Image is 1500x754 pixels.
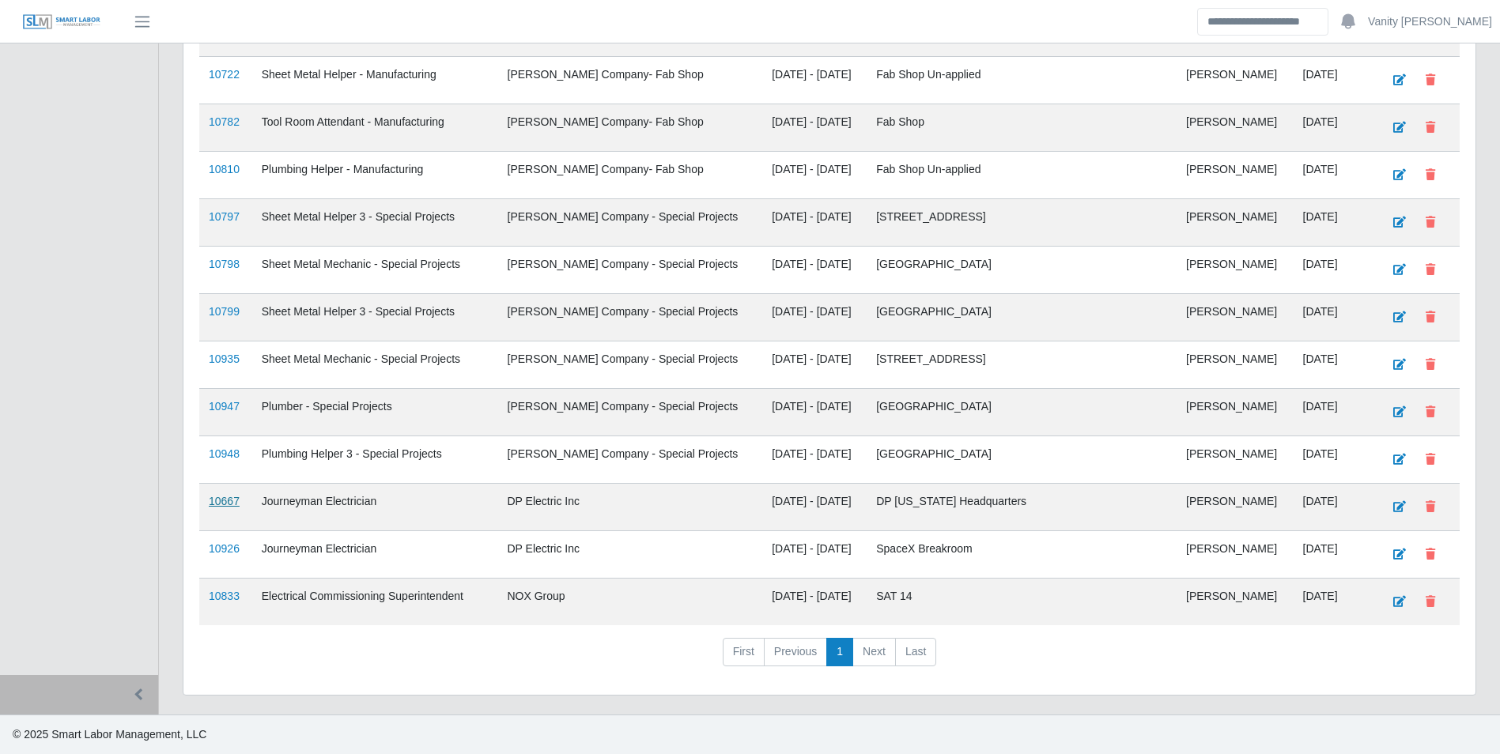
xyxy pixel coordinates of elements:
[1177,152,1293,199] td: [PERSON_NAME]
[498,152,763,199] td: [PERSON_NAME] Company- Fab Shop
[252,341,498,389] td: Sheet Metal Mechanic - Special Projects
[209,210,240,223] a: 10797
[1294,579,1373,626] td: [DATE]
[209,258,240,270] a: 10798
[1177,389,1293,436] td: [PERSON_NAME]
[209,447,240,460] a: 10948
[762,484,867,531] td: [DATE] - [DATE]
[867,104,1177,152] td: Fab Shop
[762,57,867,104] td: [DATE] - [DATE]
[1294,341,1373,389] td: [DATE]
[762,436,867,484] td: [DATE] - [DATE]
[252,294,498,341] td: Sheet Metal Helper 3 - Special Projects
[22,13,101,31] img: SLM Logo
[1294,484,1373,531] td: [DATE]
[209,590,240,602] a: 10833
[1294,247,1373,294] td: [DATE]
[1177,247,1293,294] td: [PERSON_NAME]
[1177,341,1293,389] td: [PERSON_NAME]
[498,104,763,152] td: [PERSON_NAME] Company- Fab Shop
[252,104,498,152] td: Tool Room Attendant - Manufacturing
[1294,389,1373,436] td: [DATE]
[1294,104,1373,152] td: [DATE]
[252,199,498,247] td: Sheet Metal Helper 3 - Special Projects
[1177,57,1293,104] td: [PERSON_NAME]
[762,199,867,247] td: [DATE] - [DATE]
[826,638,853,666] a: 1
[1177,579,1293,626] td: [PERSON_NAME]
[762,294,867,341] td: [DATE] - [DATE]
[867,531,1177,579] td: SpaceX Breakroom
[867,247,1177,294] td: [GEOGRAPHIC_DATA]
[867,199,1177,247] td: [STREET_ADDRESS]
[498,57,763,104] td: [PERSON_NAME] Company- Fab Shop
[1177,436,1293,484] td: [PERSON_NAME]
[209,542,240,555] a: 10926
[209,68,240,81] a: 10722
[498,389,763,436] td: [PERSON_NAME] Company - Special Projects
[209,352,240,365] a: 10935
[867,484,1177,531] td: DP [US_STATE] Headquarters
[1294,294,1373,341] td: [DATE]
[498,531,763,579] td: DP Electric Inc
[252,389,498,436] td: Plumber - Special Projects
[1368,13,1492,30] a: Vanity [PERSON_NAME]
[252,484,498,531] td: Journeyman Electrician
[498,341,763,389] td: [PERSON_NAME] Company - Special Projects
[252,579,498,626] td: Electrical Commissioning Superintendent
[1294,199,1373,247] td: [DATE]
[1197,8,1328,36] input: Search
[762,389,867,436] td: [DATE] - [DATE]
[762,341,867,389] td: [DATE] - [DATE]
[209,115,240,128] a: 10782
[199,638,1460,679] nav: pagination
[867,341,1177,389] td: [STREET_ADDRESS]
[252,436,498,484] td: Plumbing Helper 3 - Special Projects
[762,152,867,199] td: [DATE] - [DATE]
[209,495,240,507] a: 10667
[1177,484,1293,531] td: [PERSON_NAME]
[252,531,498,579] td: Journeyman Electrician
[13,728,206,741] span: © 2025 Smart Labor Management, LLC
[498,199,763,247] td: [PERSON_NAME] Company - Special Projects
[867,436,1177,484] td: [GEOGRAPHIC_DATA]
[1177,531,1293,579] td: [PERSON_NAME]
[498,484,763,531] td: DP Electric Inc
[252,247,498,294] td: Sheet Metal Mechanic - Special Projects
[762,531,867,579] td: [DATE] - [DATE]
[762,104,867,152] td: [DATE] - [DATE]
[867,579,1177,626] td: SAT 14
[1177,294,1293,341] td: [PERSON_NAME]
[498,436,763,484] td: [PERSON_NAME] Company - Special Projects
[1294,436,1373,484] td: [DATE]
[252,152,498,199] td: Plumbing Helper - Manufacturing
[1177,199,1293,247] td: [PERSON_NAME]
[209,163,240,175] a: 10810
[1294,531,1373,579] td: [DATE]
[252,57,498,104] td: Sheet Metal Helper - Manufacturing
[762,579,867,626] td: [DATE] - [DATE]
[867,152,1177,199] td: Fab Shop Un-applied
[1177,104,1293,152] td: [PERSON_NAME]
[498,247,763,294] td: [PERSON_NAME] Company - Special Projects
[762,247,867,294] td: [DATE] - [DATE]
[1294,152,1373,199] td: [DATE]
[498,579,763,626] td: NOX Group
[209,400,240,413] a: 10947
[867,389,1177,436] td: [GEOGRAPHIC_DATA]
[867,294,1177,341] td: [GEOGRAPHIC_DATA]
[498,294,763,341] td: [PERSON_NAME] Company - Special Projects
[867,57,1177,104] td: Fab Shop Un-applied
[1294,57,1373,104] td: [DATE]
[209,305,240,318] a: 10799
